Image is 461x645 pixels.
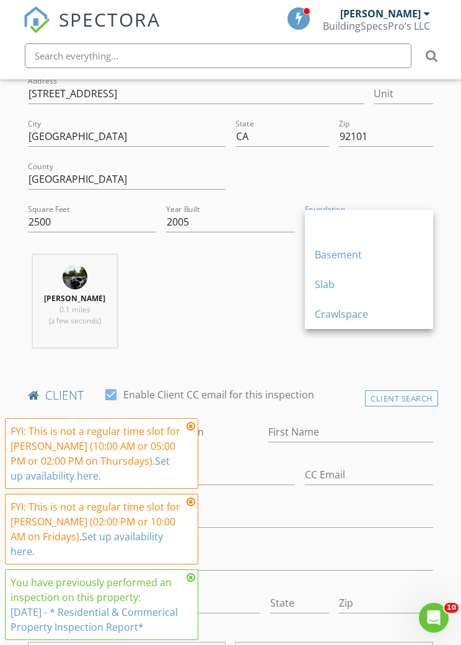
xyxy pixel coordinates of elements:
div: Slab [315,277,423,292]
div: FYI: This is not a regular time slot for [PERSON_NAME] (10:00 AM or 05:00 PM or 02:00 PM on Thurs... [11,424,183,483]
div: Client Search [365,390,438,407]
a: SPECTORA [23,17,160,43]
span: 10 [444,603,459,613]
input: Search everything... [25,43,411,68]
h4: client [28,387,433,403]
div: Basement [315,247,423,262]
label: Enable Client CC email for this inspection [123,388,314,401]
a: Set up availability here. [11,530,163,558]
img: The Best Home Inspection Software - Spectora [23,6,50,33]
span: 0.1 miles [59,304,90,315]
span: (a few seconds) [49,315,101,326]
strong: [PERSON_NAME] [44,293,105,304]
div: FYI: This is not a regular time slot for [PERSON_NAME] (02:00 PM or 10:00 AM on Fridays). [11,499,183,559]
iframe: Intercom live chat [419,603,449,633]
img: 34b20f0c66d44473ad69f47784d64031.png [63,265,87,289]
a: [DATE] - * Residential & Commerical Property Inspection Report* [11,605,178,634]
span: SPECTORA [59,6,160,32]
div: Crawlspace [315,307,423,322]
div: [PERSON_NAME] [340,7,421,20]
div: You have previously performed an inspection on this property: [11,575,183,634]
div: BuildingSpecsPro’s LLC [323,20,430,32]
